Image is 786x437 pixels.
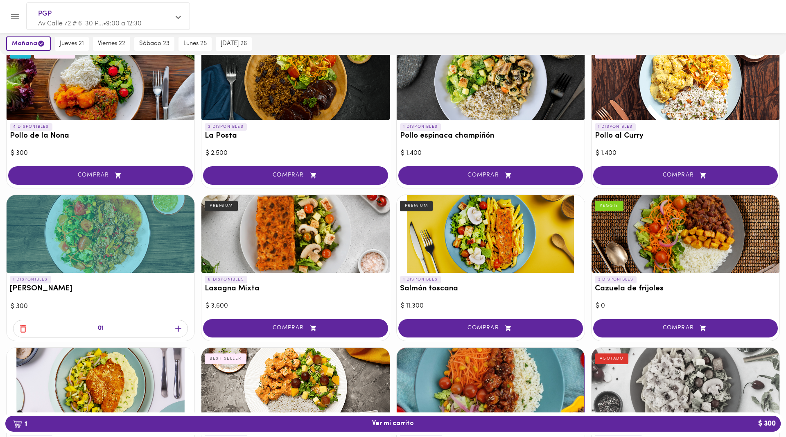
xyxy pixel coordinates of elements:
[221,40,247,48] span: [DATE] 26
[18,172,183,179] span: COMPRAR
[205,123,247,131] p: 3 DISPONIBLES
[98,40,125,48] span: viernes 22
[205,285,386,293] h3: Lasagna Mixta
[93,37,130,51] button: viernes 22
[205,201,238,211] div: PREMIUM
[213,325,377,332] span: COMPRAR
[12,40,45,48] span: mañana
[401,301,580,311] div: $ 11.300
[201,195,389,273] div: Lasagna Mixta
[213,172,377,179] span: COMPRAR
[8,166,193,185] button: COMPRAR
[10,276,51,283] p: 1 DISPONIBLES
[400,201,433,211] div: PREMIUM
[98,324,104,333] p: 01
[595,123,636,131] p: 1 DISPONIBLES
[400,285,581,293] h3: Salmón toscana
[397,348,585,426] div: Cerdo Agridulce
[409,172,573,179] span: COMPRAR
[10,123,52,131] p: 4 DISPONIBLES
[400,123,441,131] p: 1 DISPONIBLES
[60,40,84,48] span: jueves 21
[201,42,389,120] div: La Posta
[739,389,778,429] iframe: Messagebird Livechat Widget
[593,319,778,337] button: COMPRAR
[38,20,142,27] span: Av Calle 72 # 6-30 P... • 9:00 a 12:30
[593,166,778,185] button: COMPRAR
[6,36,51,51] button: mañana
[10,285,191,293] h3: [PERSON_NAME]
[206,301,385,311] div: $ 3.600
[7,348,194,426] div: Tilapia parmesana
[11,302,190,311] div: $ 300
[55,37,89,51] button: jueves 21
[592,195,779,273] div: Cazuela de frijoles
[595,132,776,140] h3: Pollo al Curry
[8,419,32,429] b: 1
[139,40,169,48] span: sábado 23
[592,42,779,120] div: Pollo al Curry
[398,319,583,337] button: COMPRAR
[205,132,386,140] h3: La Posta
[398,166,583,185] button: COMPRAR
[397,195,585,273] div: Salmón toscana
[201,348,389,426] div: Pollo Tikka Massala
[205,276,247,283] p: 6 DISPONIBLES
[595,285,776,293] h3: Cazuela de frijoles
[401,149,580,158] div: $ 1.400
[7,195,194,273] div: Arroz chaufa
[596,149,775,158] div: $ 1.400
[13,420,22,428] img: cart.png
[596,301,775,311] div: $ 0
[203,166,388,185] button: COMPRAR
[400,276,441,283] p: 1 DISPONIBLES
[10,132,191,140] h3: Pollo de la Nona
[400,132,581,140] h3: Pollo espinaca champiñón
[203,319,388,337] button: COMPRAR
[595,353,629,364] div: AGOTADO
[38,9,170,19] span: PGP
[178,37,212,51] button: lunes 25
[5,416,781,432] button: 1Ver mi carrito$ 300
[216,37,252,51] button: [DATE] 26
[183,40,207,48] span: lunes 25
[205,353,246,364] div: BEST SELLER
[11,149,190,158] div: $ 300
[206,149,385,158] div: $ 2.500
[7,42,194,120] div: Pollo de la Nona
[409,325,573,332] span: COMPRAR
[595,276,637,283] p: 3 DISPONIBLES
[603,325,768,332] span: COMPRAR
[592,348,779,426] div: Pollo carbonara
[603,172,768,179] span: COMPRAR
[372,420,414,428] span: Ver mi carrito
[5,7,25,27] button: Menu
[595,201,623,211] div: VEGGIE
[397,42,585,120] div: Pollo espinaca champiñón
[134,37,174,51] button: sábado 23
